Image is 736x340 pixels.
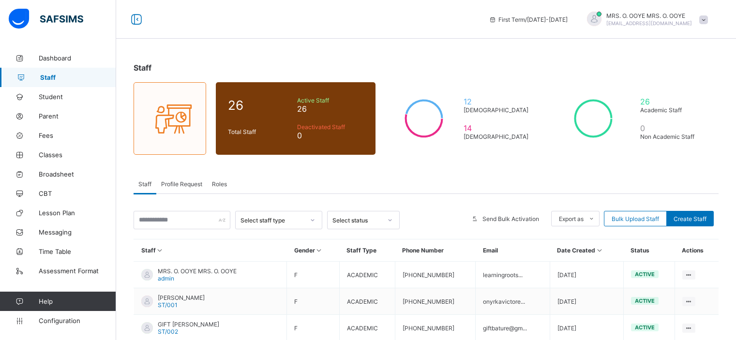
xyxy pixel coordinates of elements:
[550,288,623,315] td: [DATE]
[395,288,476,315] td: [PHONE_NUMBER]
[623,239,675,262] th: Status
[476,239,550,262] th: Email
[39,297,116,305] span: Help
[635,297,655,304] span: active
[161,180,202,188] span: Profile Request
[158,294,205,301] span: [PERSON_NAME]
[464,123,533,133] span: 14
[339,288,395,315] td: ACADEMIC
[39,132,116,139] span: Fees
[39,93,116,101] span: Student
[39,54,116,62] span: Dashboard
[550,262,623,288] td: [DATE]
[39,267,116,275] span: Assessment Format
[482,215,539,222] span: Send Bulk Activation
[476,262,550,288] td: learningroots...
[156,247,164,254] i: Sort in Ascending Order
[9,9,83,29] img: safsims
[297,97,363,104] span: Active Staff
[158,301,178,309] span: ST/001
[297,123,363,131] span: Deactivated Staff
[339,262,395,288] td: ACADEMIC
[158,275,174,282] span: admin
[559,215,584,222] span: Export as
[39,112,116,120] span: Parent
[675,239,719,262] th: Actions
[606,20,692,26] span: [EMAIL_ADDRESS][DOMAIN_NAME]
[225,126,295,138] div: Total Staff
[612,215,659,222] span: Bulk Upload Staff
[606,12,692,19] span: MRS. O. OOYE MRS. O. OOYE
[297,131,363,140] span: 0
[339,239,395,262] th: Staff Type
[332,217,382,224] div: Select status
[464,133,533,140] span: [DEMOGRAPHIC_DATA]
[297,104,363,114] span: 26
[640,123,702,133] span: 0
[39,228,116,236] span: Messaging
[39,317,116,325] span: Configuration
[640,133,702,140] span: Non Academic Staff
[315,247,323,254] i: Sort in Ascending Order
[158,328,178,335] span: ST/002
[40,74,116,81] span: Staff
[674,215,706,222] span: Create Staff
[287,288,339,315] td: F
[287,262,339,288] td: F
[39,248,116,255] span: Time Table
[228,98,292,113] span: 26
[640,97,702,106] span: 26
[464,106,533,114] span: [DEMOGRAPHIC_DATA]
[134,63,151,73] span: Staff
[635,271,655,278] span: active
[138,180,151,188] span: Staff
[476,288,550,315] td: onyrkavictore...
[39,151,116,159] span: Classes
[158,321,219,328] span: GIFT [PERSON_NAME]
[395,262,476,288] td: [PHONE_NUMBER]
[158,267,237,275] span: MRS. O. OOYE MRS. O. OOYE
[640,106,702,114] span: Academic Staff
[464,97,533,106] span: 12
[212,180,227,188] span: Roles
[395,239,476,262] th: Phone Number
[635,324,655,331] span: active
[577,12,713,28] div: MRS. O. OOYEMRS. O. OOYE
[39,170,116,178] span: Broadsheet
[489,16,568,23] span: session/term information
[550,239,623,262] th: Date Created
[595,247,603,254] i: Sort in Ascending Order
[39,209,116,217] span: Lesson Plan
[240,217,304,224] div: Select staff type
[39,190,116,197] span: CBT
[287,239,339,262] th: Gender
[134,239,287,262] th: Staff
